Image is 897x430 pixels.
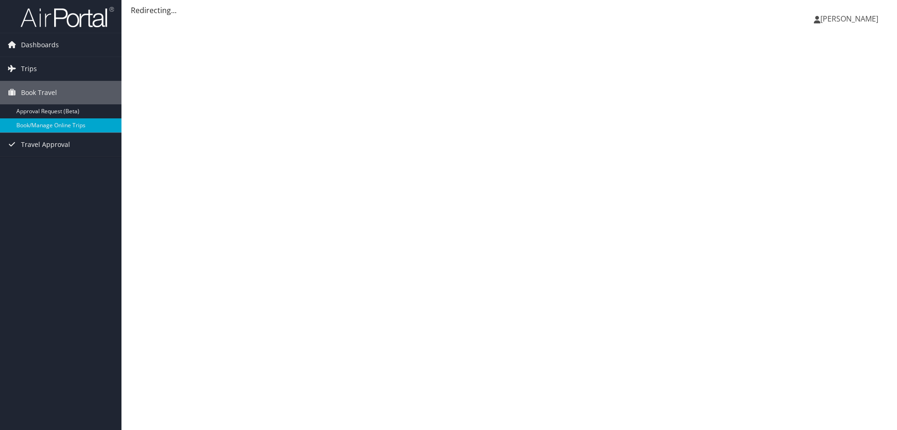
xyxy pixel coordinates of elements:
[814,5,888,33] a: [PERSON_NAME]
[820,14,878,24] span: [PERSON_NAME]
[21,6,114,28] img: airportal-logo.png
[131,5,888,16] div: Redirecting...
[21,57,37,80] span: Trips
[21,133,70,156] span: Travel Approval
[21,81,57,104] span: Book Travel
[21,33,59,57] span: Dashboards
